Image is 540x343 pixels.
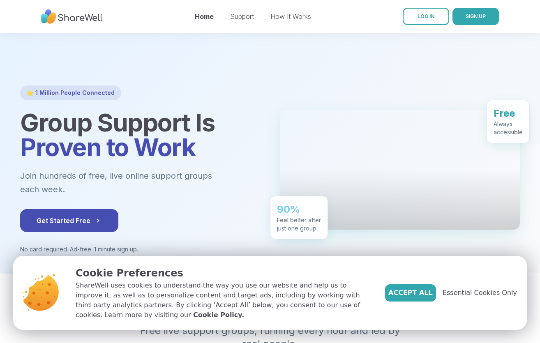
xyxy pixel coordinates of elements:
[388,288,433,298] span: Accept All
[403,8,449,25] a: LOG IN
[20,245,260,253] p: No card required. Ad-free. 1 minute sign up.
[20,132,195,162] span: Proven to Work
[193,310,244,320] a: Cookie Policy.
[452,8,499,25] button: SIGN UP
[385,284,436,302] button: Accept All
[466,13,486,19] span: SIGN UP
[418,13,434,19] span: LOG IN
[76,266,372,281] p: Cookie Preferences
[277,203,321,216] div: 90%
[277,216,321,232] div: Feel better after just one group
[20,169,257,196] p: Join hundreds of free, live online support groups each week.
[20,85,121,100] div: 🌟 1 Million People Connected
[20,110,260,159] h1: Group Support Is
[443,288,517,298] span: Essential Cookies Only
[37,216,102,226] span: Get Started Free
[494,106,523,120] div: Free
[41,5,103,28] img: ShareWell Nav Logo
[494,120,523,136] div: Always accessible
[20,209,118,232] button: Get Started Free
[230,12,254,21] a: Support
[195,12,214,21] a: Home
[270,12,311,21] a: How It Works
[76,281,372,320] p: ShareWell uses cookies to understand the way you use our website and help us to improve it, as we...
